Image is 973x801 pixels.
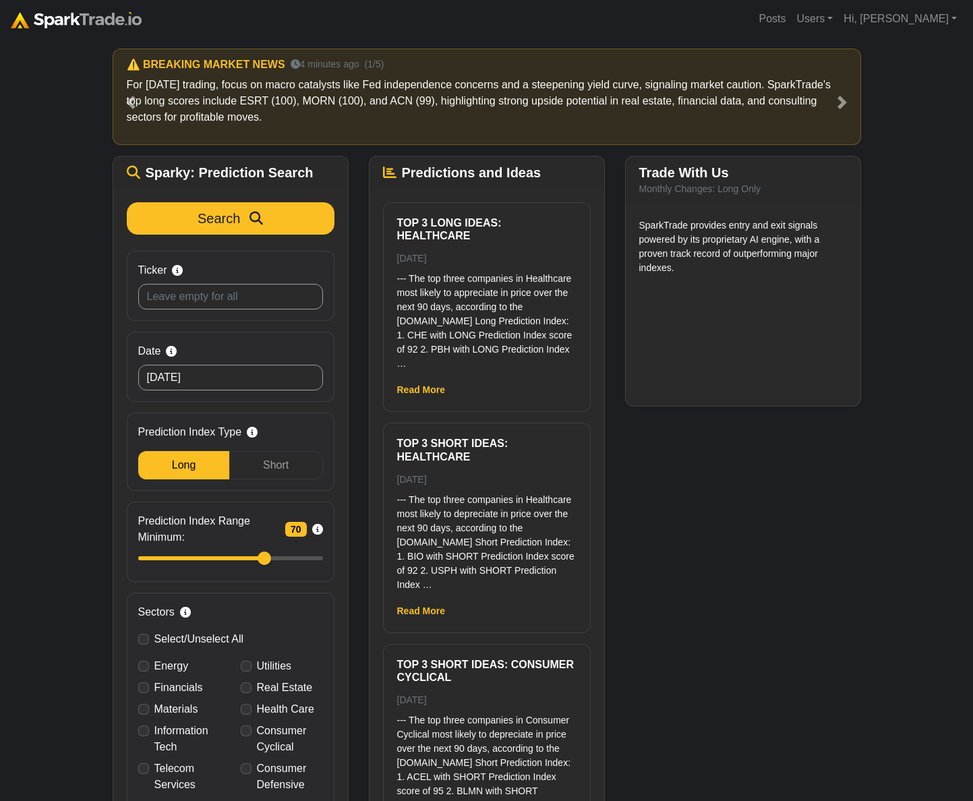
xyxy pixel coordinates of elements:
[257,658,292,674] label: Utilities
[127,77,847,125] p: For [DATE] trading, focus on macro catalysts like Fed independence concerns and a steepening yiel...
[397,658,577,684] h6: Top 3 Short ideas: Consumer Cyclical
[146,165,314,181] span: Sparky: Prediction Search
[397,437,577,463] h6: Top 3 Short ideas: Healthcare
[397,253,427,264] small: [DATE]
[154,723,220,755] label: Information Tech
[639,183,761,194] small: Monthly Changes: Long Only
[138,604,175,620] span: Sectors
[365,57,384,71] small: (1/5)
[138,451,229,479] div: Long
[257,761,323,793] label: Consumer Defensive
[138,343,161,359] span: Date
[257,680,313,696] label: Real Estate
[154,680,203,696] label: Financials
[397,384,446,395] a: Read More
[397,605,446,616] a: Read More
[257,701,314,717] label: Health Care
[257,723,323,755] label: Consumer Cyclical
[291,57,359,71] small: 4 minutes ago
[154,761,220,793] label: Telecom Services
[138,284,323,309] input: Leave empty for all
[397,272,577,371] p: --- The top three companies in Healthcare most likely to appreciate in price over the next 90 day...
[263,459,289,471] span: Short
[11,12,142,28] img: sparktrade.png
[127,202,334,235] button: Search
[397,437,577,591] a: Top 3 Short ideas: Healthcare [DATE] --- The top three companies in Healthcare most likely to dep...
[138,424,242,440] span: Prediction Index Type
[397,694,427,705] small: [DATE]
[639,165,847,181] h5: Trade With Us
[753,5,791,32] a: Posts
[838,5,962,32] a: Hi, [PERSON_NAME]
[639,218,847,275] p: SparkTrade provides entry and exit signals powered by its proprietary AI engine, with a proven tr...
[198,211,240,226] span: Search
[791,5,838,32] a: Users
[154,658,189,674] label: Energy
[285,522,307,537] span: 70
[138,513,280,545] span: Prediction Index Range Minimum:
[402,165,541,181] span: Predictions and Ideas
[138,262,167,278] span: Ticker
[127,58,285,71] h6: ⚠️ BREAKING MARKET NEWS
[154,701,198,717] label: Materials
[397,216,577,371] a: Top 3 Long ideas: Healthcare [DATE] --- The top three companies in Healthcare most likely to appr...
[172,459,196,471] span: Long
[397,493,577,592] p: --- The top three companies in Healthcare most likely to depreciate in price over the next 90 day...
[229,451,323,479] div: Short
[154,633,244,645] span: Select/Unselect All
[397,474,427,485] small: [DATE]
[397,216,577,242] h6: Top 3 Long ideas: Healthcare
